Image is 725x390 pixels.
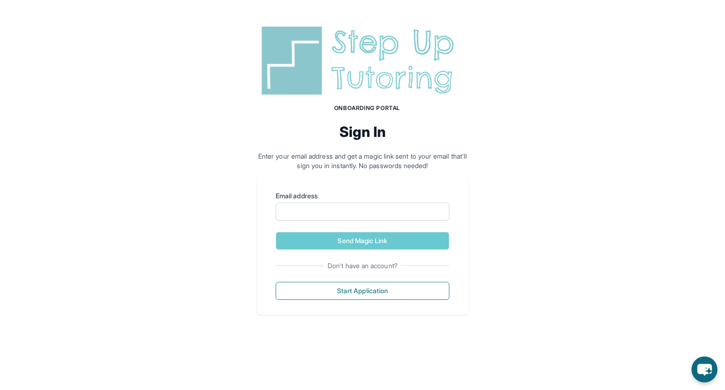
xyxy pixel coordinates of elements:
[257,23,468,99] img: Step Up Tutoring horizontal logo
[691,356,717,382] button: chat-button
[276,282,449,300] button: Start Application
[266,104,468,112] h1: Onboarding Portal
[276,191,449,201] label: Email address
[276,232,449,250] button: Send Magic Link
[257,152,468,170] p: Enter your email address and get a magic link sent to your email that'll sign you in instantly. N...
[324,261,401,271] span: Don't have an account?
[257,123,468,140] h2: Sign In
